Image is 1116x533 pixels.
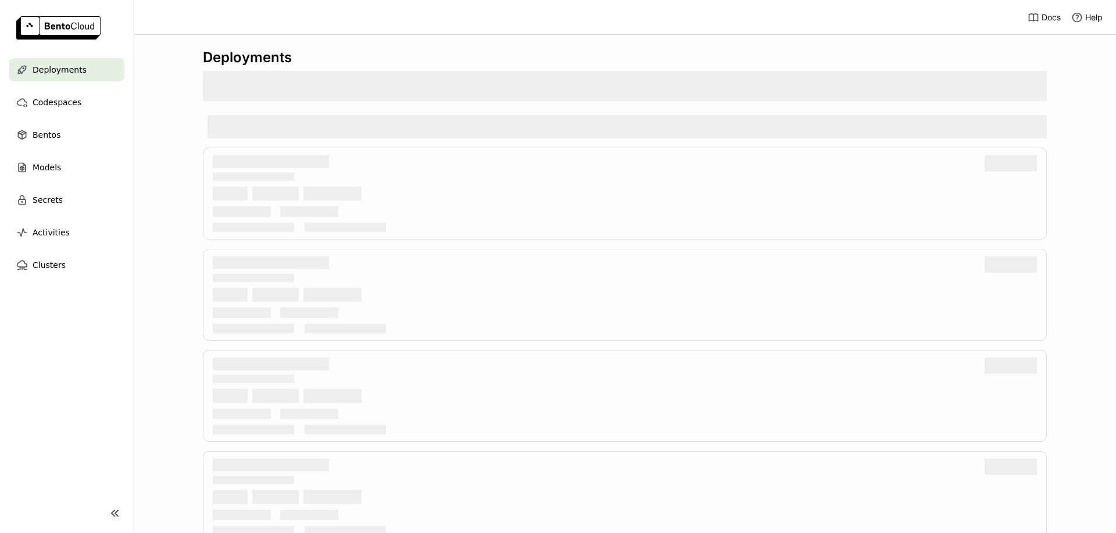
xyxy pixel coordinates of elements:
span: Bentos [33,128,60,142]
span: Deployments [33,63,87,77]
span: Clusters [33,258,66,272]
span: Help [1085,12,1103,23]
span: Secrets [33,193,63,207]
a: Models [9,156,124,179]
a: Secrets [9,188,124,212]
span: Docs [1042,12,1061,23]
a: Clusters [9,253,124,277]
a: Docs [1028,12,1061,23]
span: Codespaces [33,95,81,109]
a: Bentos [9,123,124,146]
div: Deployments [203,49,1047,66]
a: Activities [9,221,124,244]
img: logo [16,16,101,40]
span: Models [33,160,61,174]
div: Help [1071,12,1103,23]
span: Activities [33,226,70,239]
